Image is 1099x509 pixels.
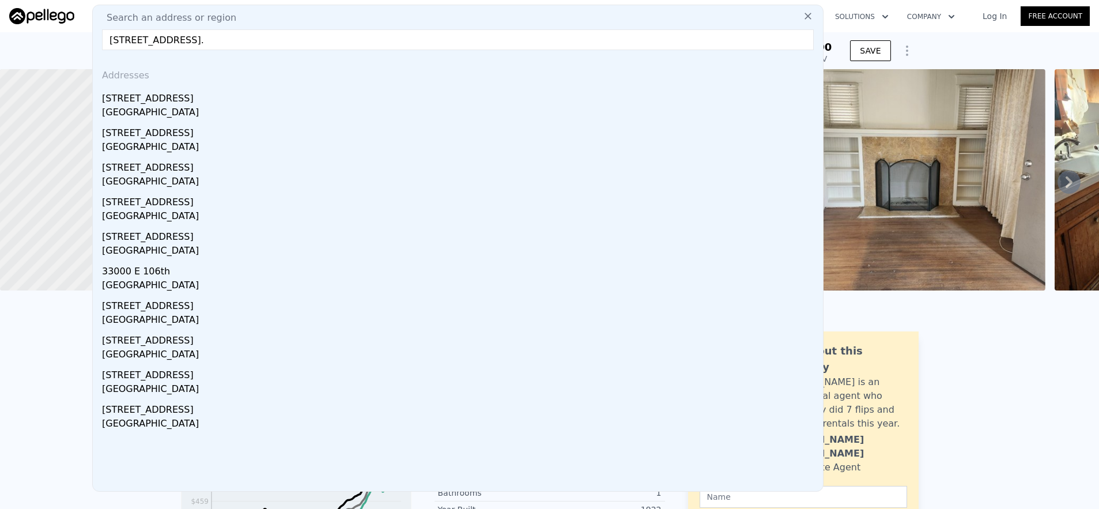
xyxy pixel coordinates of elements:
div: [PERSON_NAME] [PERSON_NAME] [779,433,907,461]
div: [STREET_ADDRESS] [102,191,818,209]
div: [STREET_ADDRESS] [102,364,818,382]
div: [STREET_ADDRESS] [102,156,818,175]
div: [PERSON_NAME] is an active local agent who personally did 7 flips and bought 3 rentals this year. [779,375,907,431]
div: [GEOGRAPHIC_DATA] [102,140,818,156]
tspan: $459 [191,497,209,506]
div: [GEOGRAPHIC_DATA] [102,348,818,364]
img: Sale: 167345916 Parcel: 48325360 [791,69,1046,291]
div: Ask about this property [779,343,907,375]
input: Name [700,486,907,508]
div: 33000 E 106th [102,260,818,278]
div: [GEOGRAPHIC_DATA] [102,382,818,398]
img: Pellego [9,8,74,24]
div: [GEOGRAPHIC_DATA] [102,417,818,433]
div: Bathrooms [438,487,550,499]
div: [STREET_ADDRESS] [102,225,818,244]
div: [GEOGRAPHIC_DATA] [102,278,818,295]
div: [STREET_ADDRESS] [102,329,818,348]
button: SAVE [850,40,890,61]
div: [GEOGRAPHIC_DATA] [102,209,818,225]
button: Show Options [896,39,919,62]
div: [STREET_ADDRESS] [102,87,818,105]
a: Free Account [1021,6,1090,26]
div: [GEOGRAPHIC_DATA] [102,244,818,260]
a: Log In [969,10,1021,22]
button: Company [898,6,964,27]
div: [STREET_ADDRESS] [102,398,818,417]
span: Search an address or region [97,11,236,25]
button: Solutions [826,6,898,27]
div: [STREET_ADDRESS] [102,295,818,313]
div: [GEOGRAPHIC_DATA] [102,105,818,122]
div: [GEOGRAPHIC_DATA] [102,175,818,191]
div: 1 [550,487,662,499]
input: Enter an address, city, region, neighborhood or zip code [102,29,814,50]
div: [STREET_ADDRESS] [102,122,818,140]
div: Addresses [97,59,818,87]
div: [GEOGRAPHIC_DATA] [102,313,818,329]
